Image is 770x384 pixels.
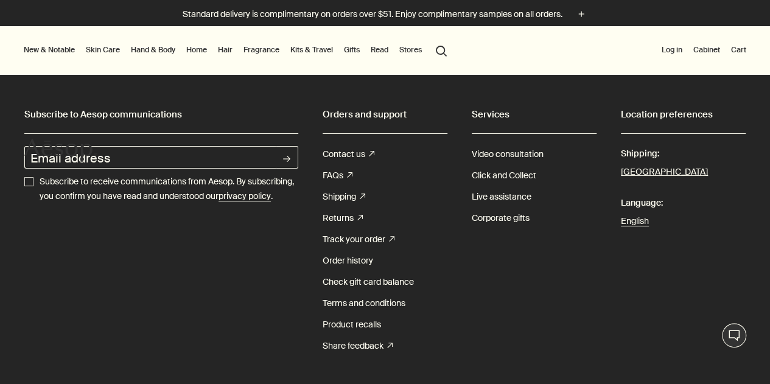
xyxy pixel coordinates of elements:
[621,214,746,229] a: English
[323,293,405,314] a: Terms and conditions
[323,208,363,229] a: Returns
[219,190,271,201] u: privacy policy
[24,138,97,162] svg: Aesop
[24,146,276,169] input: Email address
[472,208,530,229] a: Corporate gifts
[341,43,362,57] a: Gifts
[21,26,452,75] nav: primary
[368,43,391,57] a: Read
[472,144,544,165] a: Video consultation
[729,43,749,57] button: Cart
[183,7,588,21] button: Standard delivery is complimentary on orders over $51. Enjoy complimentary samples on all orders.
[128,43,178,57] a: Hand & Body
[472,165,536,186] a: Click and Collect
[397,43,424,57] button: Stores
[215,43,235,57] a: Hair
[323,250,373,271] a: Order history
[183,8,562,21] p: Standard delivery is complimentary on orders over $51. Enjoy complimentary samples on all orders.
[40,175,298,204] p: Subscribe to receive communications from Aesop. By subscribing, you confirm you have read and und...
[323,105,447,124] h2: Orders and support
[83,43,122,57] a: Skin Care
[691,43,723,57] a: Cabinet
[472,105,597,124] h2: Services
[219,189,271,204] a: privacy policy
[430,38,452,61] button: Open search
[24,105,298,124] h2: Subscribe to Aesop communications
[722,323,746,347] button: Live Assistance
[21,43,77,57] button: New & Notable
[21,135,100,169] a: Aesop
[184,43,209,57] a: Home
[659,43,685,57] button: Log in
[288,43,335,57] a: Kits & Travel
[323,271,414,293] a: Check gift card balance
[323,335,393,357] a: Share feedback
[621,143,746,164] span: Shipping:
[323,165,352,186] a: FAQs
[621,192,746,214] span: Language:
[621,164,708,180] button: [GEOGRAPHIC_DATA]
[659,26,749,75] nav: supplementary
[621,105,746,124] h2: Location preferences
[323,229,394,250] a: Track your order
[472,186,531,208] a: Live assistance
[323,186,365,208] a: Shipping
[323,314,381,335] a: Product recalls
[241,43,282,57] a: Fragrance
[323,144,374,165] a: Contact us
